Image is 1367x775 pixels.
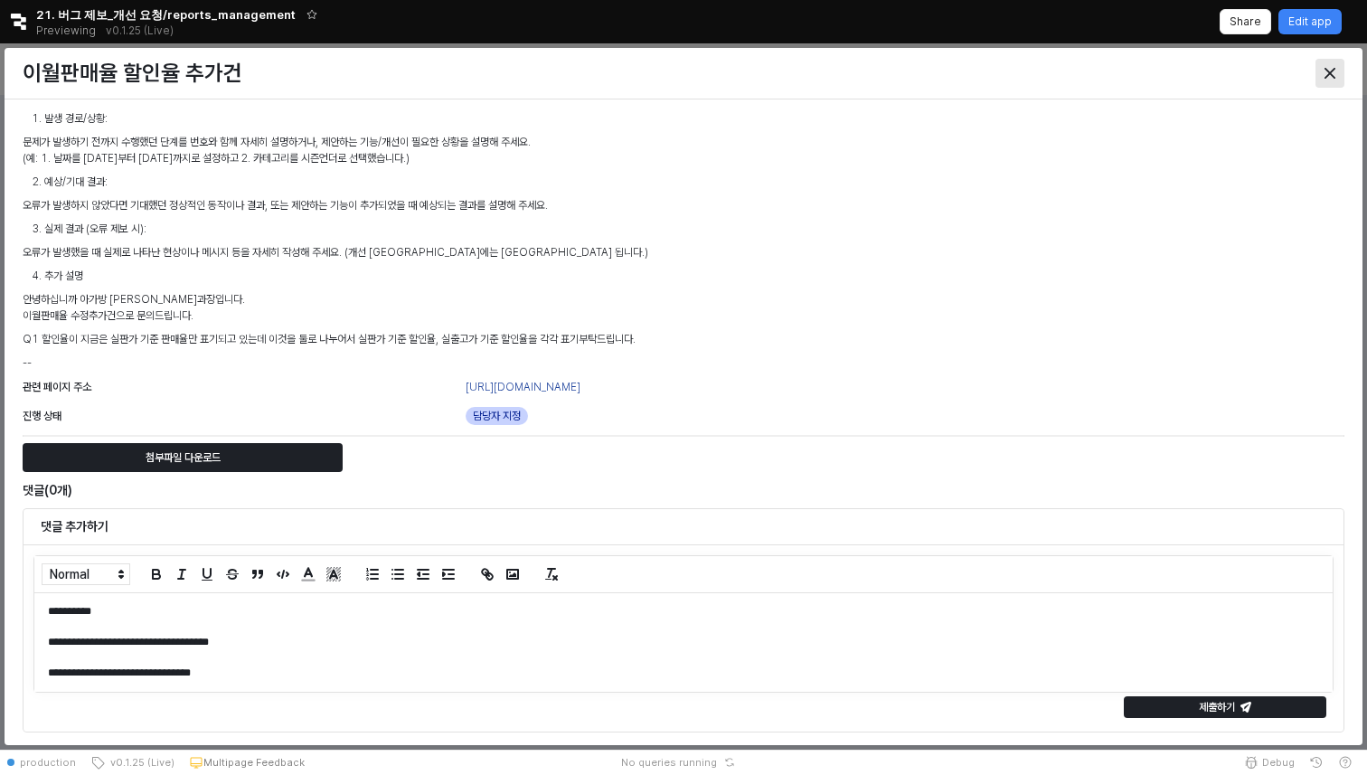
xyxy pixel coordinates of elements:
button: Debug [1237,750,1302,775]
button: Reset app state [721,757,739,768]
span: 담당자 지정 [473,407,521,425]
li: 예상/기대 결과: [44,174,1344,190]
p: v0.1.25 (Live) [106,24,174,38]
p: 오류가 발생했을 때 실제로 나타난 현상이나 메시지 등을 자세히 작성해 주세요. (개선 [GEOGRAPHIC_DATA]에는 [GEOGRAPHIC_DATA] 됩니다.) [23,244,1344,260]
li: 실제 결과 (오류 제보 시): [44,221,1344,237]
p: 오류가 발생하지 않았다면 기대했던 정상적인 동작이나 결과, 또는 제안하는 기능이 추가되었을 때 예상되는 결과를 설명해 주세요. [23,197,1344,213]
p: 문제가 발생하기 전까지 수행했던 단계를 번호와 함께 자세히 설명하거나, 제안하는 기능/개선이 필요한 상황을 설명해 주세요. (예: 1. 날짜를 [DATE]부터 [DATE]까지... [23,134,1344,166]
p: 제출하기 [1199,700,1235,714]
span: 21. 버그 제보_개선 요청/reports_management [36,5,296,24]
button: 첨부파일 다운로드 [23,443,343,472]
a: [URL][DOMAIN_NAME] [466,381,580,393]
button: 제출하기 [1124,696,1326,718]
li: 발생 경로/상황: [44,110,1344,127]
button: Multipage Feedback [182,750,312,775]
button: Close [1315,59,1344,88]
span: production [20,755,76,770]
h6: 댓글 추가하기 [41,518,1326,534]
button: History [1302,750,1331,775]
p: 첨부파일 다운로드 [146,450,221,465]
p: Edit app [1288,14,1332,29]
h3: 이월판매율 할인율 추가건 [23,61,1011,86]
button: Help [1331,750,1360,775]
li: 추가 설명 [44,268,1344,284]
span: v0.1.25 (Live) [105,755,174,770]
button: Share app [1220,9,1271,34]
button: Edit app [1278,9,1342,34]
div: Previewing v0.1.25 (Live) [36,18,184,43]
p: Q1 할인율이 지금은 실판가 기준 판매율만 표기되고 있는데 이것을 둘로 나누어서 실판가 기준 할인율, 실출고가 기준 할인율을 각각 표기부탁드립니다. [23,331,1344,347]
p: 안녕하십니까 아가방 [PERSON_NAME]과장입니다. 이월판매율 수정추가건으로 문의드립니다. [23,291,1344,324]
h6: 댓글(0개) [23,482,899,498]
p: Share [1230,14,1261,29]
span: 관련 페이지 주소 [23,381,91,393]
p: Multipage Feedback [203,755,305,770]
span: 진행 상태 [23,410,61,422]
button: Releases and History [96,18,184,43]
button: v0.1.25 (Live) [83,750,182,775]
p: -- [23,354,1344,371]
span: No queries running [621,755,717,770]
button: Add app to favorites [303,5,321,24]
span: Debug [1262,755,1295,770]
span: Previewing [36,22,96,40]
